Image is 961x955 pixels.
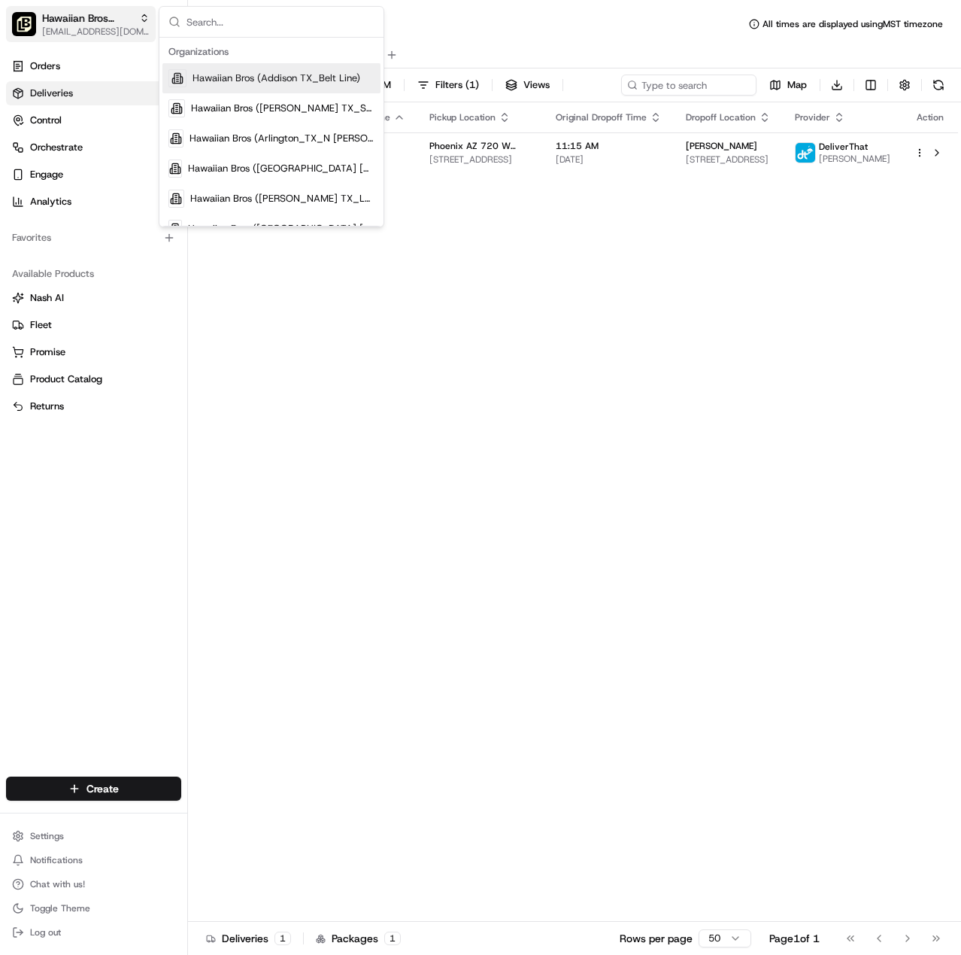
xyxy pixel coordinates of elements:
button: Fleet [6,313,181,337]
span: Hawaiian Bros (Addison TX_Belt Line) [193,71,360,85]
button: Orchestrate [6,135,181,160]
a: Nash AI [12,291,175,305]
span: Map [787,78,807,92]
img: profile_deliverthat_partner.png [796,143,815,163]
span: Dropoff Location [686,111,756,123]
div: We're available if you need us! [51,159,190,171]
div: 💻 [127,220,139,232]
button: Engage [6,163,181,187]
button: Create [6,777,181,801]
button: Start new chat [256,148,274,166]
span: Hawaiian Bros ([PERSON_NAME] TX_Stacy) [191,102,374,115]
span: Nash AI [30,291,64,305]
div: Page 1 of 1 [769,931,820,946]
span: Hawaiian Bros ([GEOGRAPHIC_DATA] [GEOGRAPHIC_DATA]) [188,162,374,175]
span: Chat with us! [30,878,85,890]
button: Nash AI [6,286,181,310]
span: Fleet [30,318,52,332]
button: Map [762,75,814,96]
a: Fleet [12,318,175,332]
button: [EMAIL_ADDRESS][DOMAIN_NAME] [42,26,150,38]
button: Filters(1) [411,75,486,96]
span: Product Catalog [30,373,102,386]
div: Organizations [162,41,380,63]
span: DeliverThat [819,141,868,153]
span: Deliveries [30,87,73,100]
div: Favorites [6,226,181,250]
a: Product Catalog [12,373,175,386]
a: Orders [6,54,181,78]
img: Hawaiian Bros (Phoenix_AZ_720 W. Highland) [12,12,36,36]
p: Rows per page [620,931,693,946]
span: Hawaiian Bros ([PERSON_NAME] TX_Loop 288) [190,192,374,205]
span: [PERSON_NAME] [819,153,890,165]
a: 💻API Documentation [121,212,247,239]
a: Powered byPylon [106,254,182,266]
button: Refresh [928,75,949,96]
span: Promise [30,345,65,359]
span: Phoenix AZ 720 W [GEOGRAPHIC_DATA] [429,140,532,152]
div: Packages [316,931,401,946]
button: Hawaiian Bros (Phoenix_AZ_720 W. Highland)Hawaiian Bros (Phoenix_AZ_720 W. Highland)[EMAIL_ADDRES... [6,6,156,42]
div: Suggestions [159,38,383,227]
div: Start new chat [51,144,247,159]
button: Control [6,108,181,132]
span: 11:15 AM [556,140,662,152]
button: Returns [6,394,181,418]
span: Pylon [150,255,182,266]
span: Views [523,78,550,92]
img: 1736555255976-a54dd68f-1ca7-489b-9aae-adbdc363a1c4 [15,144,42,171]
a: Promise [12,345,175,359]
button: Hawaiian Bros (Phoenix_AZ_720 W. Highland) [42,11,133,26]
span: Analytics [30,195,71,208]
span: Original Dropoff Time [556,111,647,123]
span: [PERSON_NAME] [686,140,757,152]
button: Settings [6,826,181,847]
input: Got a question? Start typing here... [39,97,271,113]
div: Available Products [6,262,181,286]
button: Log out [6,922,181,943]
span: [STREET_ADDRESS] [429,154,532,166]
input: Search... [186,7,374,37]
span: Toggle Theme [30,902,90,914]
span: [STREET_ADDRESS] [686,154,771,166]
span: Pickup Location [429,111,496,123]
span: Hawaiian Bros (Arlington_TX_N [PERSON_NAME]) [189,132,374,145]
span: Orders [30,59,60,73]
span: All times are displayed using MST timezone [762,18,943,30]
input: Type to search [621,75,756,96]
div: 📗 [15,220,27,232]
button: Chat with us! [6,874,181,895]
button: Views [499,75,556,96]
button: Product Catalog [6,367,181,391]
span: [DATE] [556,154,662,166]
div: 1 [274,932,291,945]
span: Control [30,114,62,127]
span: Create [86,781,119,796]
span: Notifications [30,854,83,866]
button: Notifications [6,850,181,871]
span: Orchestrate [30,141,83,154]
button: Toggle Theme [6,898,181,919]
div: 1 [384,932,401,945]
a: Analytics [6,190,181,214]
span: Returns [30,400,64,413]
a: Deliveries [6,81,181,105]
button: Promise [6,340,181,364]
div: Deliveries [206,931,291,946]
span: Log out [30,926,61,938]
span: ( 1 ) [465,78,479,92]
span: Knowledge Base [30,218,115,233]
div: Action [914,111,946,123]
p: Welcome 👋 [15,60,274,84]
a: Returns [12,400,175,413]
a: 📗Knowledge Base [9,212,121,239]
span: Filters [435,78,479,92]
span: API Documentation [142,218,241,233]
span: Hawaiian Bros ([GEOGRAPHIC_DATA] [GEOGRAPHIC_DATA] [PERSON_NAME]) [188,222,374,236]
span: Engage [30,168,63,181]
span: Settings [30,830,64,842]
span: Provider [795,111,830,123]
